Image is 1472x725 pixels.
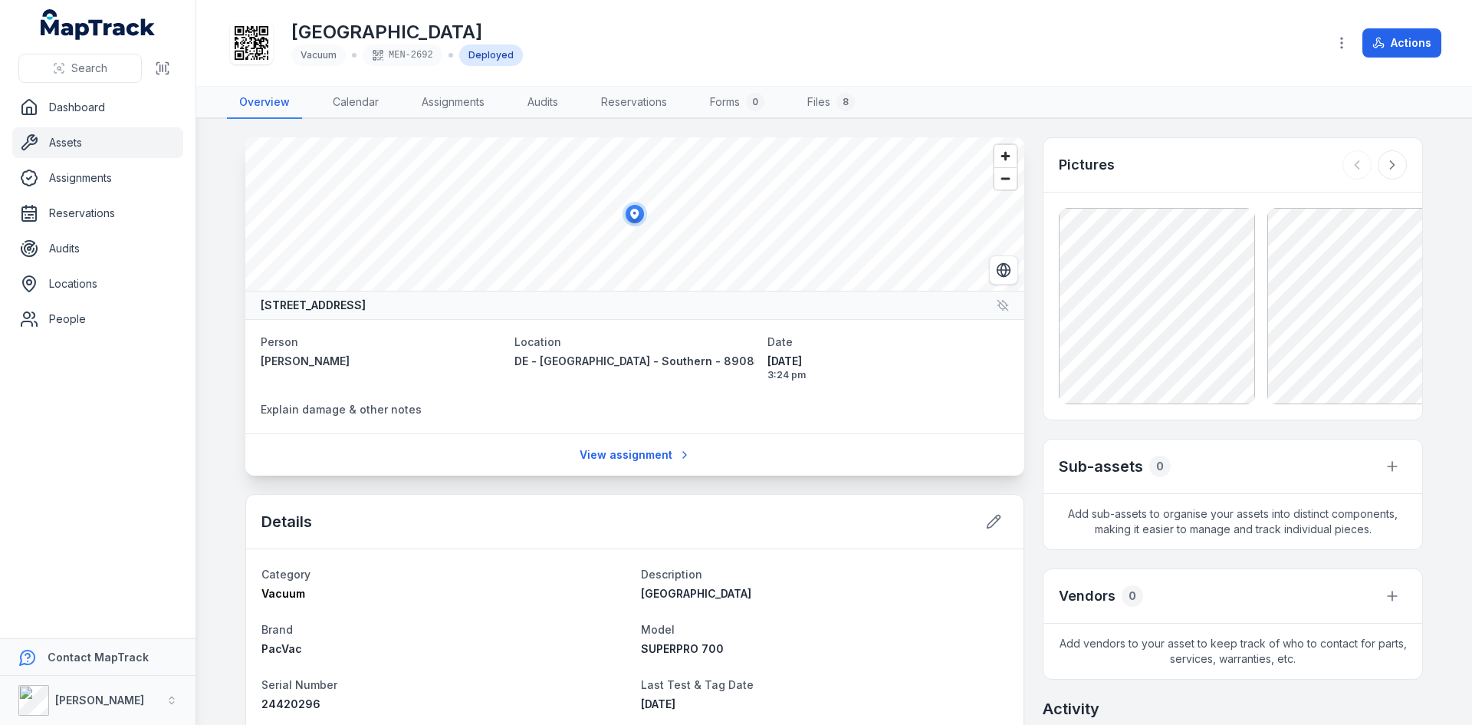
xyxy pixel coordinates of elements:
[301,49,337,61] span: Vacuum
[767,354,1009,369] span: [DATE]
[12,233,183,264] a: Audits
[641,697,675,710] span: [DATE]
[746,93,764,111] div: 0
[261,587,305,600] span: Vacuum
[836,93,855,111] div: 8
[1043,698,1099,720] h2: Activity
[795,87,867,119] a: Files8
[989,255,1018,285] button: Switch to Satellite View
[227,87,302,119] a: Overview
[641,623,675,636] span: Model
[41,9,156,40] a: MapTrack
[12,163,183,193] a: Assignments
[641,697,675,710] time: 8/28/2025, 11:00:00 AM
[767,354,1009,381] time: 8/14/2025, 3:24:20 PM
[261,298,366,313] strong: [STREET_ADDRESS]
[261,403,422,416] span: Explain damage & other notes
[1059,585,1115,607] h3: Vendors
[515,87,570,119] a: Audits
[767,369,1009,381] span: 3:24 pm
[514,335,561,348] span: Location
[12,269,183,299] a: Locations
[12,198,183,229] a: Reservations
[1043,624,1422,679] span: Add vendors to your asset to keep track of who to contact for parts, services, warranties, etc.
[261,623,293,636] span: Brand
[291,20,523,44] h1: [GEOGRAPHIC_DATA]
[18,54,142,83] button: Search
[261,511,312,532] h2: Details
[261,568,310,581] span: Category
[514,354,761,367] span: DE - [GEOGRAPHIC_DATA] - Southern - 89085
[363,44,442,66] div: MEN-2692
[589,87,679,119] a: Reservations
[994,167,1017,189] button: Zoom out
[641,587,751,600] span: [GEOGRAPHIC_DATA]
[12,92,183,123] a: Dashboard
[459,44,523,66] div: Deployed
[1043,494,1422,549] span: Add sub-assets to organise your assets into distinct components, making it easier to manage and t...
[1059,154,1115,176] h3: Pictures
[1149,456,1171,477] div: 0
[1362,28,1441,58] button: Actions
[12,127,183,158] a: Assets
[71,61,107,76] span: Search
[698,87,777,119] a: Forms0
[514,354,756,369] a: DE - [GEOGRAPHIC_DATA] - Southern - 89085
[245,137,1024,291] canvas: Map
[48,651,149,664] strong: Contact MapTrack
[1059,456,1143,477] h2: Sub-assets
[570,440,701,470] a: View assignment
[261,354,502,369] a: [PERSON_NAME]
[12,304,183,334] a: People
[261,642,302,655] span: PacVac
[641,568,702,581] span: Description
[767,335,793,348] span: Date
[320,87,391,119] a: Calendar
[261,335,298,348] span: Person
[641,642,724,655] span: SUPERPRO 700
[55,694,144,707] strong: [PERSON_NAME]
[1122,585,1143,607] div: 0
[261,678,337,691] span: Serial Number
[261,697,320,710] span: 24420296
[641,678,754,691] span: Last Test & Tag Date
[994,145,1017,167] button: Zoom in
[409,87,497,119] a: Assignments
